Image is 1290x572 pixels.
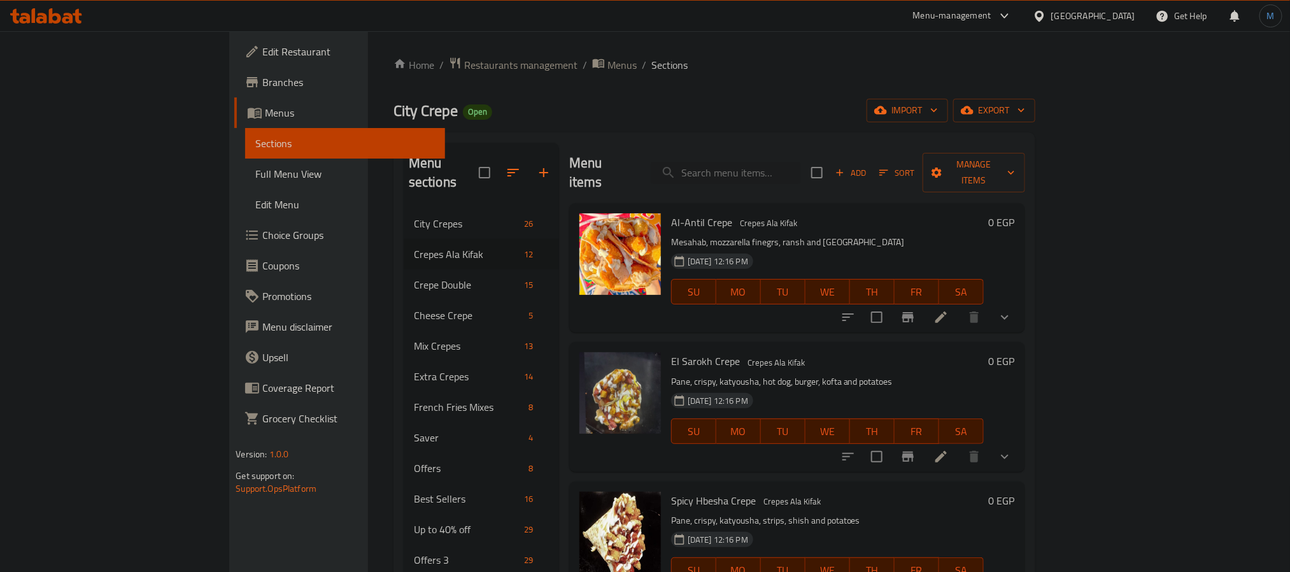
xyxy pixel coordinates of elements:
[735,216,802,231] div: Crepes Ala Kifak
[524,310,539,322] span: 5
[393,57,1035,73] nav: breadcrumb
[520,524,539,536] span: 29
[404,239,559,269] div: Crepes Ala Kifak12
[414,277,520,292] span: Crepe Double
[414,216,520,231] span: City Crepes
[524,399,539,415] div: items
[414,522,520,537] div: Up to 40% off
[944,283,979,301] span: SA
[262,44,434,59] span: Edit Restaurant
[804,159,830,186] span: Select section
[989,302,1020,332] button: show more
[262,258,434,273] span: Coupons
[524,432,539,444] span: 4
[871,163,923,183] span: Sort items
[939,279,984,304] button: SA
[498,157,528,188] span: Sort sections
[414,491,520,506] span: Best Sellers
[997,449,1012,464] svg: Show Choices
[524,401,539,413] span: 8
[671,374,984,390] p: Pane, crispy, katyousha, hot dog, burger, kofta and potatoes
[671,352,740,371] span: El Sarokh Crepe
[671,279,716,304] button: SU
[262,350,434,365] span: Upsell
[683,255,753,268] span: [DATE] 12:16 PM
[255,136,434,151] span: Sections
[414,247,520,262] span: Crepes Ala Kifak
[520,371,539,383] span: 14
[404,453,559,483] div: Offers8
[463,106,492,117] span: Open
[671,418,716,444] button: SU
[895,279,939,304] button: FR
[893,441,923,472] button: Branch-specific-item
[520,338,539,354] div: items
[895,418,939,444] button: FR
[651,162,801,184] input: search
[900,422,934,441] span: FR
[651,57,688,73] span: Sections
[520,552,539,568] div: items
[811,422,845,441] span: WE
[583,57,587,73] li: /
[520,369,539,384] div: items
[989,441,1020,472] button: show more
[579,213,661,295] img: Al-Antil Crepe
[761,418,805,444] button: TU
[989,213,1015,231] h6: 0 EGP
[404,422,559,453] div: Saver4
[900,283,934,301] span: FR
[262,75,434,90] span: Branches
[234,311,444,342] a: Menu disclaimer
[414,308,524,323] span: Cheese Crepe
[959,441,989,472] button: delete
[863,304,890,331] span: Select to update
[944,422,979,441] span: SA
[234,220,444,250] a: Choice Groups
[721,422,756,441] span: MO
[262,227,434,243] span: Choice Groups
[877,103,938,118] span: import
[404,208,559,239] div: City Crepes26
[234,67,444,97] a: Branches
[524,461,539,476] div: items
[963,103,1025,118] span: export
[933,310,949,325] a: Edit menu item
[833,166,868,180] span: Add
[520,522,539,537] div: items
[524,462,539,475] span: 8
[393,96,458,125] span: City Crepe
[520,247,539,262] div: items
[830,163,871,183] button: Add
[245,189,444,220] a: Edit Menu
[255,197,434,212] span: Edit Menu
[404,361,559,392] div: Extra Crepes14
[742,355,810,370] span: Crepes Ala Kifak
[592,57,637,73] a: Menus
[404,514,559,545] div: Up to 40% off29
[805,418,850,444] button: WE
[414,338,520,354] span: Mix Crepes
[234,250,444,281] a: Coupons
[520,279,539,291] span: 15
[255,166,434,182] span: Full Menu View
[867,99,948,122] button: import
[414,552,520,568] span: Offers 3
[520,491,539,506] div: items
[805,279,850,304] button: WE
[758,494,826,509] span: Crepes Ala Kifak
[953,99,1035,122] button: export
[234,97,444,128] a: Menus
[933,157,1015,189] span: Manage items
[683,534,753,546] span: [DATE] 12:16 PM
[234,36,444,67] a: Edit Restaurant
[671,213,732,232] span: Al-Antil Crepe
[520,218,539,230] span: 26
[893,302,923,332] button: Branch-specific-item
